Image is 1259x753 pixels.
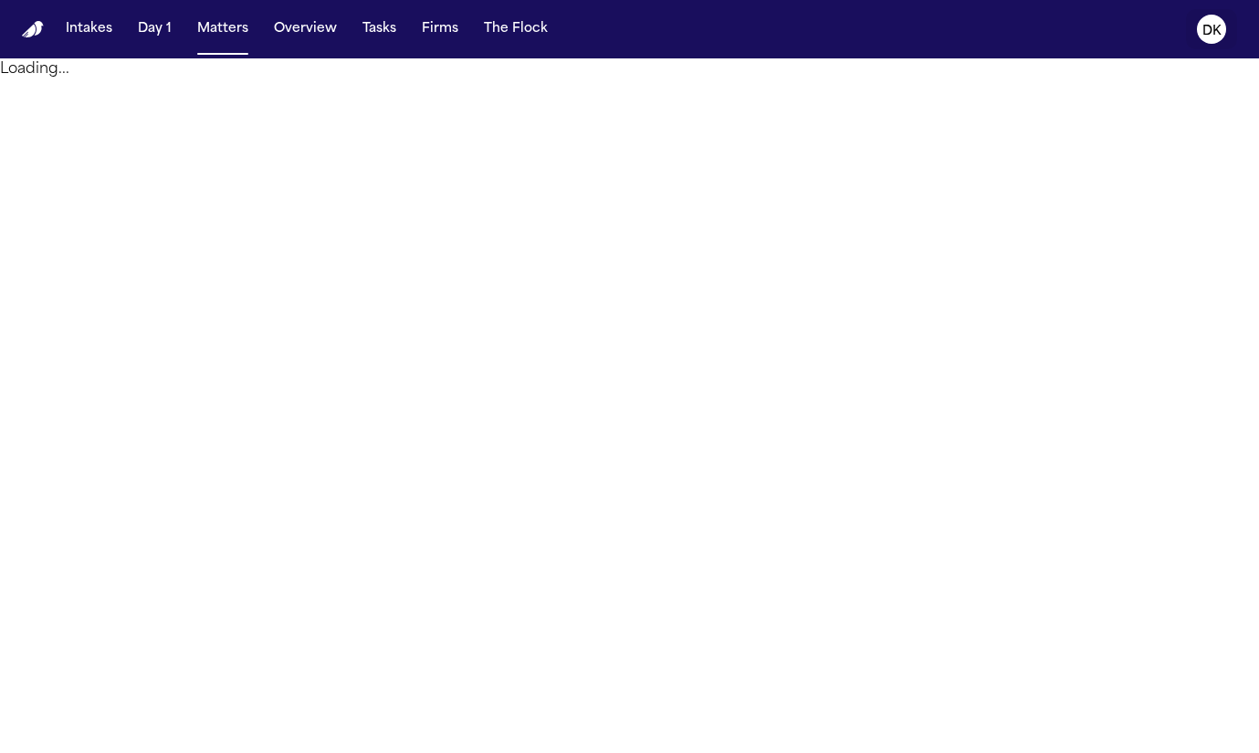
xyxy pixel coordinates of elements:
[267,13,344,46] button: Overview
[58,13,120,46] button: Intakes
[190,13,256,46] button: Matters
[131,13,179,46] button: Day 1
[22,21,44,38] img: Finch Logo
[355,13,404,46] button: Tasks
[477,13,555,46] button: The Flock
[414,13,466,46] button: Firms
[22,21,44,38] a: Home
